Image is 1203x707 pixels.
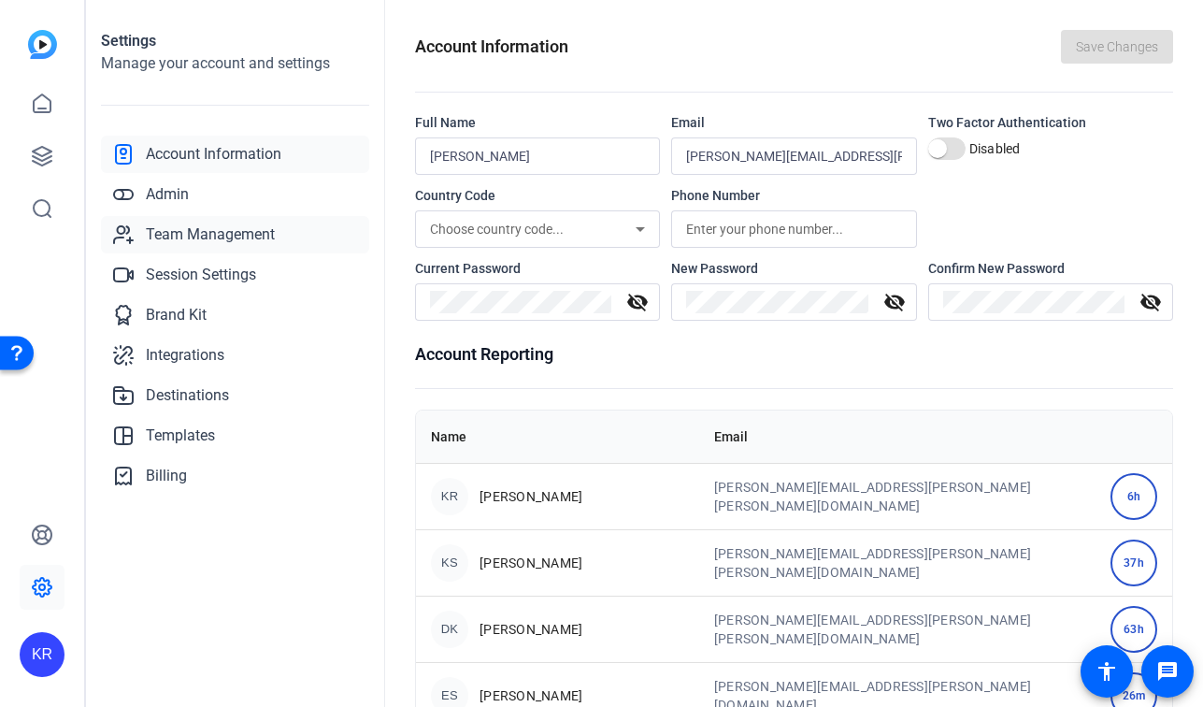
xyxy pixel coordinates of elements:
[1128,291,1173,313] mat-icon: visibility_off
[415,341,1173,368] h1: Account Reporting
[686,145,901,167] input: Enter your email...
[671,113,916,132] div: Email
[101,377,369,414] a: Destinations
[101,296,369,334] a: Brand Kit
[928,259,1173,278] div: Confirm New Password
[146,344,224,367] span: Integrations
[415,259,660,278] div: Current Password
[699,529,1096,596] td: [PERSON_NAME][EMAIL_ADDRESS][PERSON_NAME][PERSON_NAME][DOMAIN_NAME]
[146,143,281,166] span: Account Information
[430,222,564,237] span: Choose country code...
[699,411,1096,463] th: Email
[146,425,215,447] span: Templates
[146,304,207,326] span: Brand Kit
[415,34,568,60] h1: Account Information
[101,256,369,294] a: Session Settings
[872,291,917,313] mat-icon: visibility_off
[480,686,582,705] span: [PERSON_NAME]
[430,145,645,167] input: Enter your name...
[28,30,57,59] img: blue-gradient.svg
[416,411,699,463] th: Name
[101,52,369,75] h2: Manage your account and settings
[480,487,582,506] span: [PERSON_NAME]
[480,620,582,639] span: [PERSON_NAME]
[699,463,1096,529] td: [PERSON_NAME][EMAIL_ADDRESS][PERSON_NAME][PERSON_NAME][DOMAIN_NAME]
[480,554,582,572] span: [PERSON_NAME]
[1096,660,1118,683] mat-icon: accessibility
[671,259,916,278] div: New Password
[101,30,369,52] h1: Settings
[146,224,275,246] span: Team Management
[966,139,1021,158] label: Disabled
[101,136,369,173] a: Account Information
[101,176,369,213] a: Admin
[20,632,64,677] div: KR
[1110,606,1157,653] div: 63h
[699,596,1096,662] td: [PERSON_NAME][EMAIL_ADDRESS][PERSON_NAME][PERSON_NAME][DOMAIN_NAME]
[415,113,660,132] div: Full Name
[146,264,256,286] span: Session Settings
[415,186,660,205] div: Country Code
[146,465,187,487] span: Billing
[431,478,468,515] div: KR
[928,113,1173,132] div: Two Factor Authentication
[1110,540,1157,586] div: 37h
[1110,473,1157,520] div: 6h
[671,186,916,205] div: Phone Number
[101,417,369,454] a: Templates
[431,611,468,648] div: DK
[101,216,369,253] a: Team Management
[686,218,901,240] input: Enter your phone number...
[146,384,229,407] span: Destinations
[431,544,468,582] div: KS
[615,291,660,313] mat-icon: visibility_off
[146,183,189,206] span: Admin
[1156,660,1179,683] mat-icon: message
[101,337,369,374] a: Integrations
[101,457,369,495] a: Billing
